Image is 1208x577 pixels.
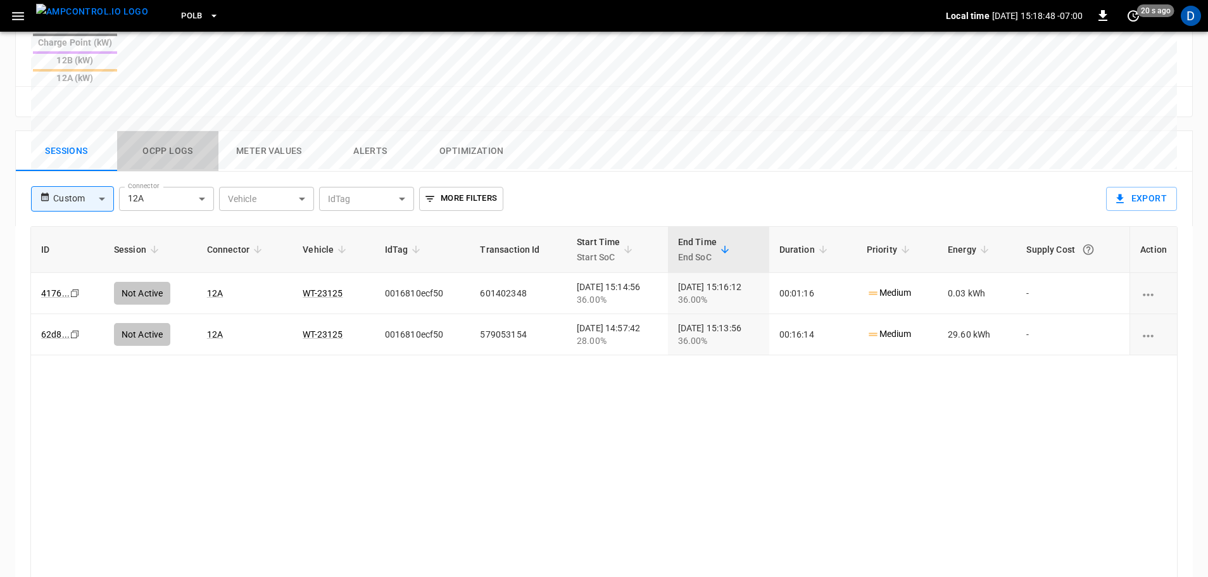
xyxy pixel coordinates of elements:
div: Supply Cost [1026,238,1119,261]
button: Sessions [16,131,117,172]
label: Connector [128,181,160,191]
button: Meter Values [218,131,320,172]
span: Vehicle [303,242,350,257]
span: Session [114,242,163,257]
img: ampcontrol.io logo [36,4,148,20]
span: Start TimeStart SoC [577,234,637,265]
span: Priority [867,242,914,257]
span: End TimeEnd SoC [678,234,733,265]
div: charging session options [1140,287,1167,300]
span: Connector [207,242,266,257]
div: End Time [678,234,717,265]
table: sessions table [31,227,1177,355]
p: Local time [946,10,990,22]
span: IdTag [385,242,425,257]
div: Start Time [577,234,620,265]
button: PoLB [176,4,224,29]
button: The cost of your charging session based on your supply rates [1077,238,1100,261]
span: 20 s ago [1137,4,1174,17]
div: charging session options [1140,328,1167,341]
span: Duration [779,242,831,257]
div: Custom [53,187,113,211]
button: Optimization [421,131,522,172]
th: Transaction Id [470,227,566,273]
button: Ocpp logs [117,131,218,172]
button: More Filters [419,187,503,211]
p: End SoC [678,250,717,265]
th: Action [1129,227,1177,273]
button: Export [1106,187,1177,211]
button: Alerts [320,131,421,172]
p: [DATE] 15:18:48 -07:00 [992,10,1083,22]
button: set refresh interval [1123,6,1143,26]
th: ID [31,227,104,273]
div: profile-icon [1181,6,1201,26]
span: Energy [948,242,993,257]
span: PoLB [181,9,203,23]
p: Start SoC [577,250,620,265]
div: 12A [119,187,214,211]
